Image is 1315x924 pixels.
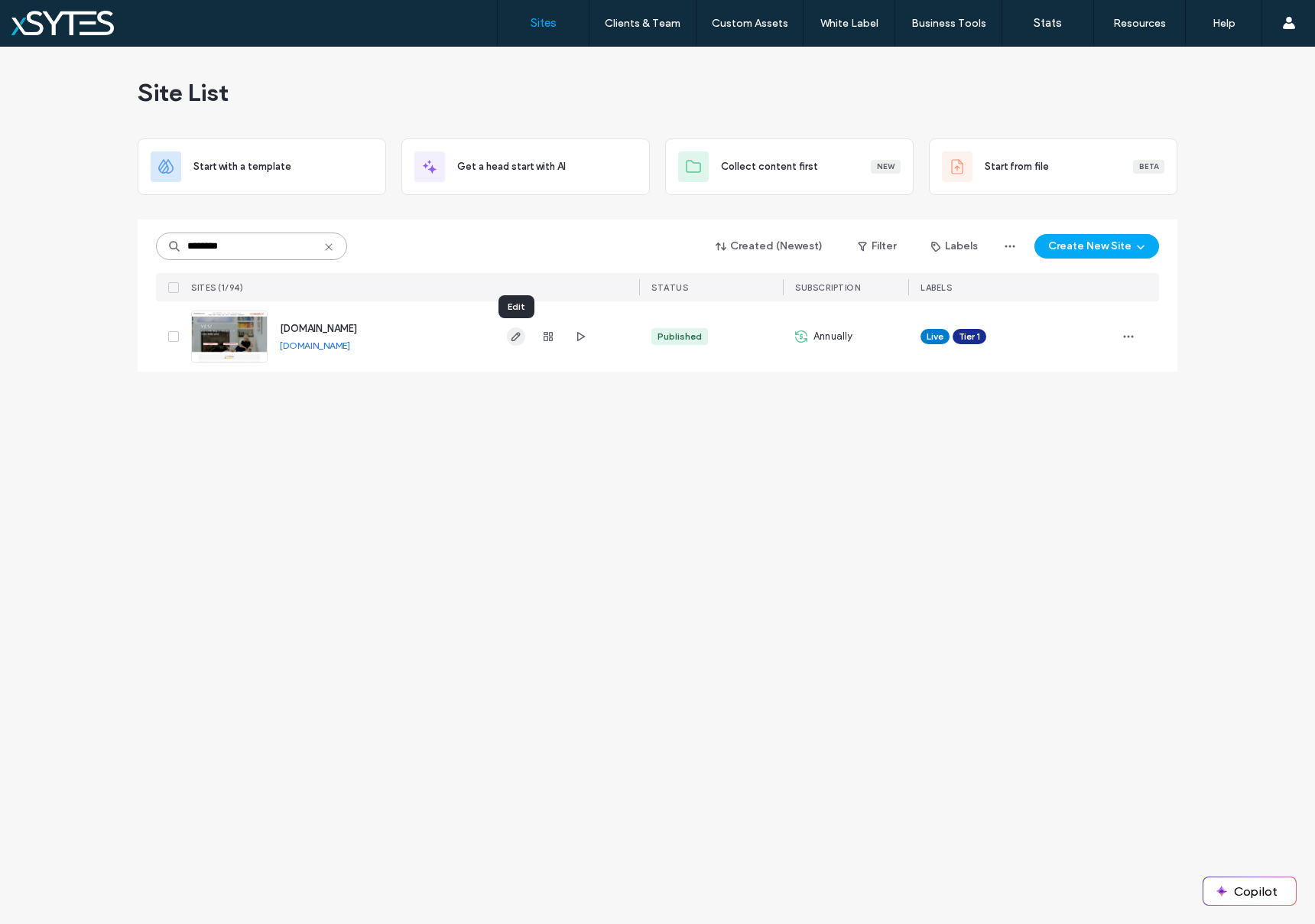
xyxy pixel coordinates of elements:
[712,17,788,30] label: Custom Assets
[1203,877,1296,905] button: Copilot
[813,329,853,344] span: Annually
[1133,160,1164,174] div: Beta
[927,330,943,343] span: Live
[531,16,557,30] label: Sites
[498,295,534,318] div: Edit
[35,11,67,24] span: Help
[138,77,229,108] span: Site List
[657,330,702,343] div: Published
[280,340,350,351] a: [DOMAIN_NAME]
[721,159,818,174] span: Collect content first
[457,159,566,174] span: Get a head start with AI
[138,138,386,195] div: Start with a template
[401,138,650,195] div: Get a head start with AI
[605,17,680,30] label: Clients & Team
[917,234,992,259] button: Labels
[1213,17,1235,30] label: Help
[959,330,980,343] span: Tier 1
[871,160,901,174] div: New
[191,282,243,293] span: SITES (1/94)
[843,234,911,259] button: Filter
[1034,16,1062,30] label: Stats
[795,282,860,293] span: SUBSCRIPTION
[1034,234,1159,259] button: Create New Site
[703,234,836,259] button: Created (Newest)
[985,159,1049,174] span: Start from file
[920,282,952,293] span: LABELS
[820,17,878,30] label: White Label
[1113,17,1166,30] label: Resources
[651,282,688,293] span: STATUS
[911,17,986,30] label: Business Tools
[280,323,357,334] a: [DOMAIN_NAME]
[193,159,291,174] span: Start with a template
[929,138,1177,195] div: Start from fileBeta
[665,138,914,195] div: Collect content firstNew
